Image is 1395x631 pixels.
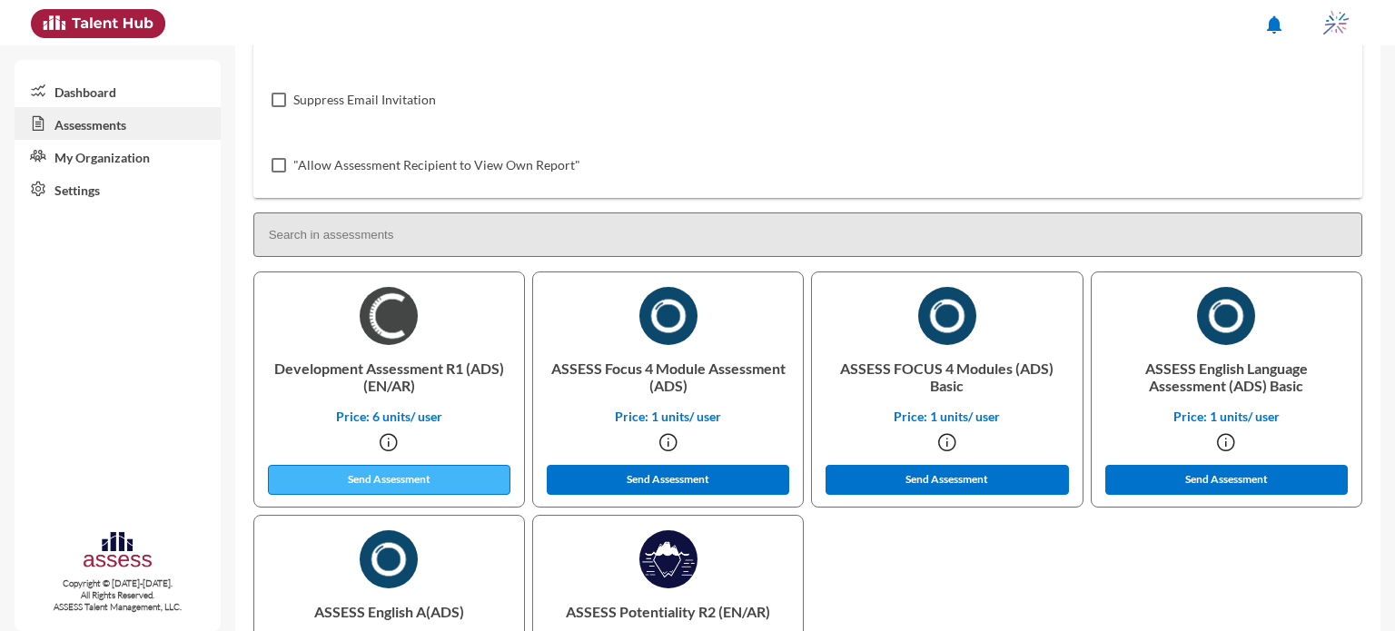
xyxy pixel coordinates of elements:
[293,154,580,176] span: "Allow Assessment Recipient to View Own Report"
[826,345,1067,409] p: ASSESS FOCUS 4 Modules (ADS) Basic
[15,173,221,205] a: Settings
[1105,465,1349,495] button: Send Assessment
[547,465,790,495] button: Send Assessment
[15,577,221,613] p: Copyright © [DATE]-[DATE]. All Rights Reserved. ASSESS Talent Management, LLC.
[82,529,153,574] img: assesscompany-logo.png
[15,74,221,107] a: Dashboard
[269,409,510,424] p: Price: 6 units/ user
[253,212,1362,257] input: Search in assessments
[269,345,510,409] p: Development Assessment R1 (ADS) (EN/AR)
[1106,409,1347,424] p: Price: 1 units/ user
[826,409,1067,424] p: Price: 1 units/ user
[826,465,1069,495] button: Send Assessment
[1263,14,1285,35] mat-icon: notifications
[268,465,511,495] button: Send Assessment
[548,409,788,424] p: Price: 1 units/ user
[15,140,221,173] a: My Organization
[293,89,436,111] span: Suppress Email Invitation
[15,107,221,140] a: Assessments
[548,345,788,409] p: ASSESS Focus 4 Module Assessment (ADS)
[1106,345,1347,409] p: ASSESS English Language Assessment (ADS) Basic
